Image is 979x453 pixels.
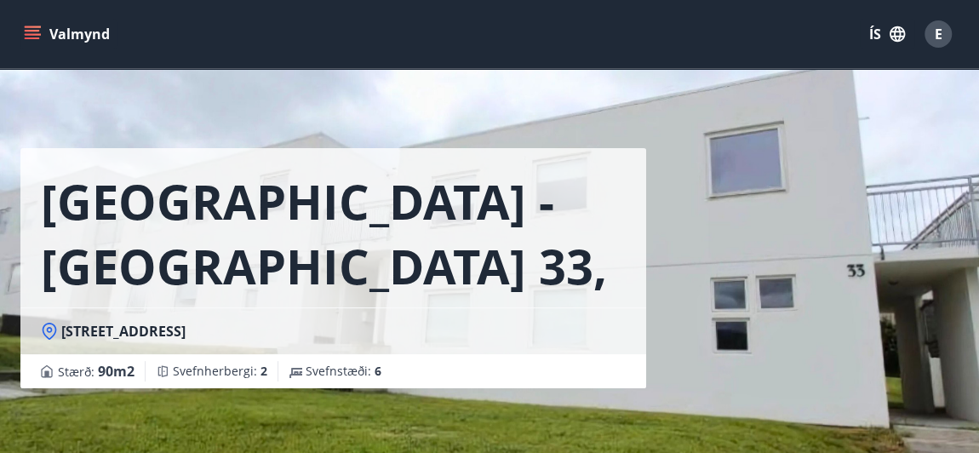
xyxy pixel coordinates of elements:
[918,14,959,54] button: E
[58,361,135,381] span: Stærð :
[260,363,267,379] span: 2
[173,363,267,380] span: Svefnherbergi :
[306,363,381,380] span: Svefnstæði :
[41,169,626,298] h1: [GEOGRAPHIC_DATA] - [GEOGRAPHIC_DATA] 33, NEÐRI HÆÐ
[935,25,942,43] span: E
[375,363,381,379] span: 6
[61,322,186,341] span: [STREET_ADDRESS]
[860,19,914,49] button: ÍS
[20,19,117,49] button: menu
[98,362,135,381] span: 90 m2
